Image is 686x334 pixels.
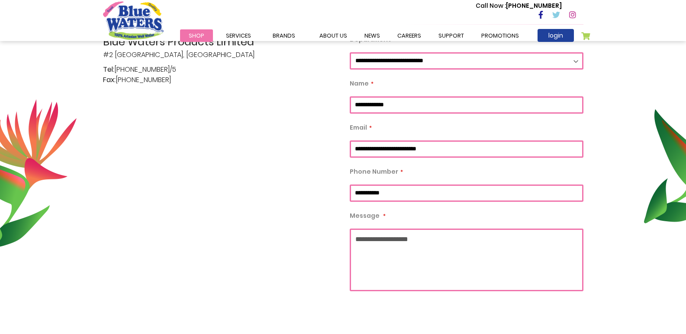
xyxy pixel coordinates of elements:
[476,1,562,10] p: [PHONE_NUMBER]
[356,29,389,42] a: News
[473,29,528,42] a: Promotions
[350,211,380,220] span: Message
[103,64,114,75] span: Tel:
[350,79,369,88] span: Name
[430,29,473,42] a: support
[350,300,481,334] iframe: reCAPTCHA
[350,167,398,176] span: Phone Number
[189,32,204,40] span: Shop
[103,34,337,60] p: #2 [GEOGRAPHIC_DATA], [GEOGRAPHIC_DATA]
[103,34,337,50] span: Blue Waters Products Limited
[103,75,116,85] span: Fax:
[226,32,251,40] span: Services
[103,1,164,39] a: store logo
[350,123,367,132] span: Email
[538,29,574,42] a: login
[389,29,430,42] a: careers
[476,1,506,10] span: Call Now :
[273,32,295,40] span: Brands
[311,29,356,42] a: about us
[103,64,337,85] p: [PHONE_NUMBER]/5 [PHONE_NUMBER]
[350,35,391,44] span: Department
